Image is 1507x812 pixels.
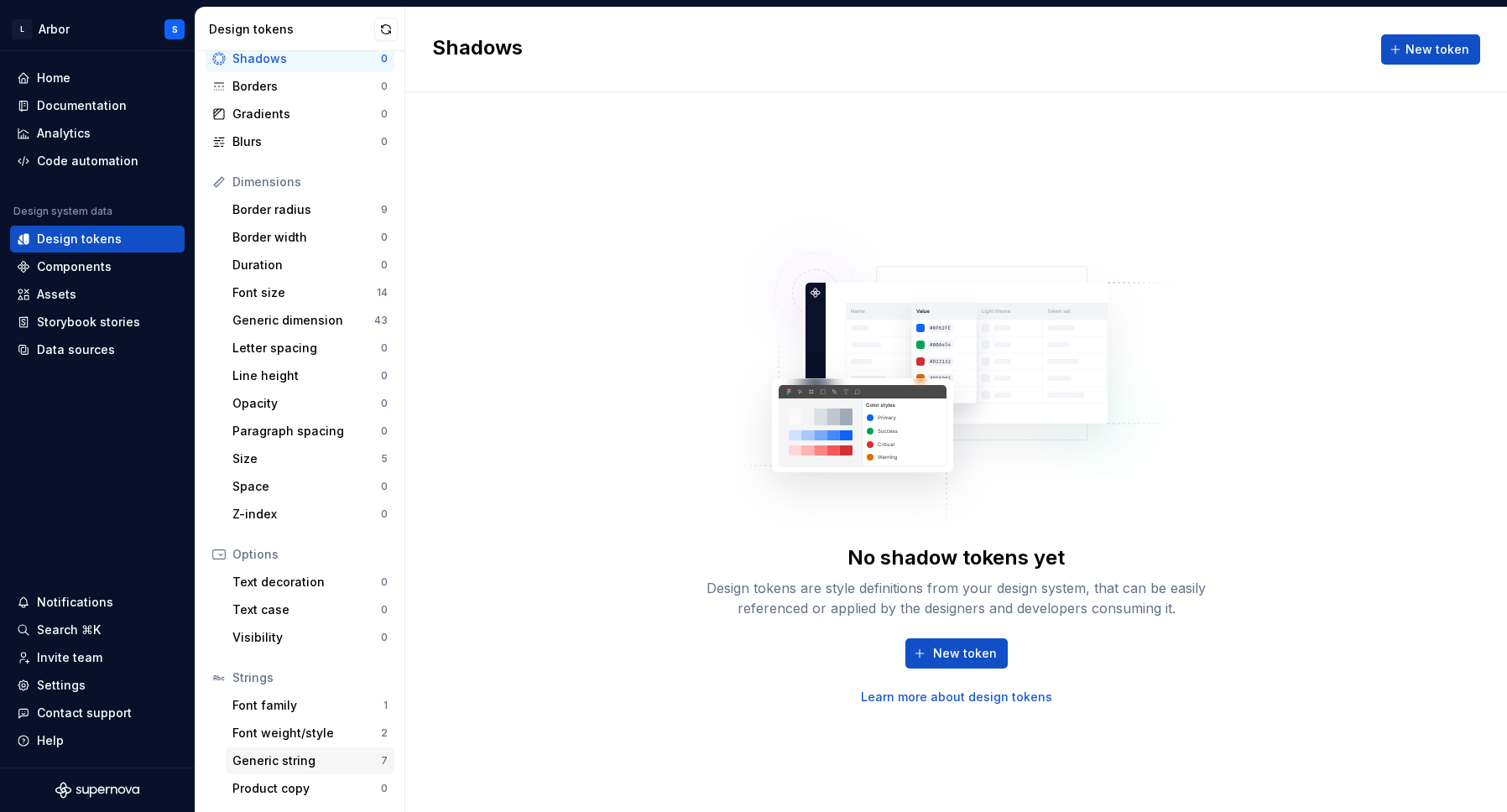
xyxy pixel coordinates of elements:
a: Design tokens [10,226,185,252]
div: Code automation [37,153,138,169]
a: Assets [10,281,185,308]
a: Space0 [226,473,394,500]
a: Generic string7 [226,747,394,774]
div: Duration [232,257,381,273]
a: Font family1 [226,692,394,719]
a: Product copy0 [226,775,394,802]
div: 0 [381,603,388,617]
div: Generic string [232,752,381,769]
div: 0 [381,424,388,438]
div: Product copy [232,780,381,797]
div: Font family [232,697,383,714]
span: New token [1405,41,1469,58]
div: Documentation [37,97,127,114]
div: Data sources [37,341,115,358]
div: Generic dimension [232,312,374,329]
h2: Shadows [432,34,523,65]
div: 0 [381,397,388,410]
div: 9 [381,203,388,216]
div: Blurs [232,133,381,150]
button: Help [10,727,185,754]
div: 0 [381,480,388,493]
div: 5 [381,452,388,466]
a: Size5 [226,445,394,472]
div: Settings [37,677,86,694]
div: 14 [377,286,388,299]
a: Blurs0 [206,128,394,155]
a: Border width0 [226,224,394,251]
span: New token [933,645,997,662]
a: Borders0 [206,73,394,100]
div: 0 [381,80,388,93]
div: 0 [381,575,388,589]
div: Border radius [232,201,381,218]
div: 0 [381,135,388,148]
div: Font size [232,284,377,301]
button: Search ⌘K [10,617,185,643]
a: Letter spacing0 [226,335,394,362]
a: Analytics [10,120,185,147]
a: Gradients0 [206,101,394,128]
div: 0 [381,631,388,644]
div: Storybook stories [37,314,140,331]
div: Design tokens [37,231,122,247]
div: 0 [381,507,388,521]
div: Space [232,478,381,495]
a: Components [10,253,185,280]
a: Duration0 [226,252,394,278]
a: Z-index0 [226,501,394,528]
a: Home [10,65,185,91]
a: Data sources [10,336,185,363]
a: Documentation [10,92,185,119]
svg: Supernova Logo [55,782,139,799]
div: Design tokens [209,21,374,38]
div: Border width [232,229,381,246]
a: Visibility0 [226,624,394,651]
div: Design tokens are style definitions from your design system, that can be easily referenced or app... [688,578,1225,618]
a: Shadows0 [206,45,394,72]
a: Generic dimension43 [226,307,394,334]
div: Z-index [232,506,381,523]
button: New token [1381,34,1480,65]
a: Code automation [10,148,185,174]
a: Settings [10,672,185,699]
div: 0 [381,258,388,272]
div: Options [232,546,388,563]
div: S [172,23,178,36]
div: Shadows [232,50,381,67]
a: Opacity0 [226,390,394,417]
div: Home [37,70,70,86]
div: Size [232,450,381,467]
div: Assets [37,286,76,303]
a: Learn more about design tokens [861,689,1052,705]
div: Gradients [232,106,381,122]
button: LArborS [3,11,191,47]
div: Contact support [37,705,132,721]
div: 0 [381,341,388,355]
div: Borders [232,78,381,95]
div: Analytics [37,125,91,142]
div: Text decoration [232,574,381,591]
div: Search ⌘K [37,622,101,638]
div: Text case [232,601,381,618]
a: Text case0 [226,596,394,623]
div: Visibility [232,629,381,646]
div: 2 [381,726,388,740]
div: Arbor [39,21,70,38]
div: Line height [232,367,381,384]
div: Help [37,732,64,749]
div: 0 [381,782,388,795]
div: Opacity [232,395,381,412]
div: Paragraph spacing [232,423,381,440]
a: Font weight/style2 [226,720,394,747]
a: Font size14 [226,279,394,306]
button: Contact support [10,700,185,726]
div: 0 [381,369,388,383]
a: Text decoration0 [226,569,394,596]
div: 0 [381,231,388,244]
div: 1 [383,699,388,712]
a: Invite team [10,644,185,671]
div: Notifications [37,594,113,611]
a: Line height0 [226,362,394,389]
div: Letter spacing [232,340,381,357]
